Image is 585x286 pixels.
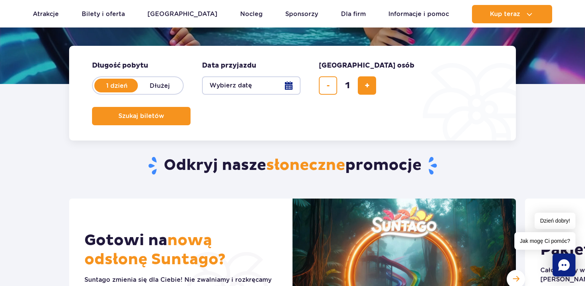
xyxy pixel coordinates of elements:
span: słoneczne [266,156,345,175]
h2: Odkryj nasze promocje [69,156,516,176]
label: 1 dzień [95,78,139,94]
span: Kup teraz [490,11,520,18]
a: Bilety i oferta [82,5,125,23]
h2: Gotowi na [84,231,277,269]
button: Szukaj biletów [92,107,191,125]
span: Szukaj biletów [118,113,164,120]
button: Wybierz datę [202,76,301,95]
a: Informacje i pomoc [388,5,449,23]
label: Dłużej [138,78,181,94]
button: Kup teraz [472,5,552,23]
a: [GEOGRAPHIC_DATA] [147,5,217,23]
a: Sponsorzy [285,5,318,23]
span: Długość pobytu [92,61,148,70]
span: Dzień dobry! [535,213,575,229]
button: usuń bilet [319,76,337,95]
span: [GEOGRAPHIC_DATA] osób [319,61,414,70]
span: nową odsłonę Suntago? [84,231,226,269]
a: Atrakcje [33,5,59,23]
button: dodaj bilet [358,76,376,95]
span: Jak mogę Ci pomóc? [514,232,575,250]
div: Chat [553,254,575,276]
input: liczba biletów [338,76,357,95]
a: Nocleg [240,5,263,23]
span: Data przyjazdu [202,61,256,70]
form: Planowanie wizyty w Park of Poland [69,46,516,141]
a: Dla firm [341,5,366,23]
